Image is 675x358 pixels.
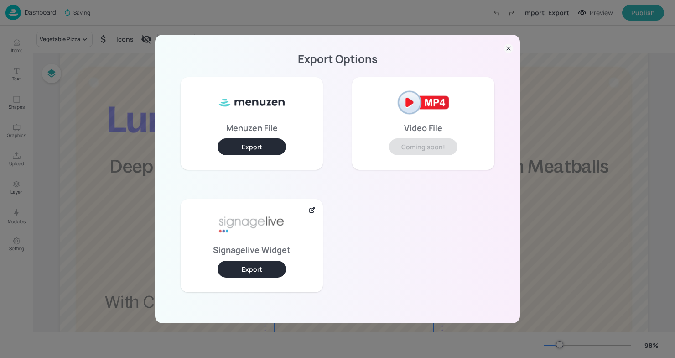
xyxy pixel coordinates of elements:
[404,125,442,131] p: Video File
[213,247,291,253] p: Signagelive Widget
[389,84,457,121] img: mp4-2af2121e.png
[218,138,286,155] button: Export
[218,84,286,121] img: ml8WC8f0XxQ8HKVnnVUe7f5Gv1vbApsJzyFa2MjOoB8SUy3kBkfteYo5TIAmtfcjWXsj8oHYkuYqrJRUn+qckOrNdzmSzIzkA...
[218,206,286,243] img: signage-live-aafa7296.png
[166,56,509,62] p: Export Options
[218,261,286,278] button: Export
[226,125,278,131] p: Menuzen File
